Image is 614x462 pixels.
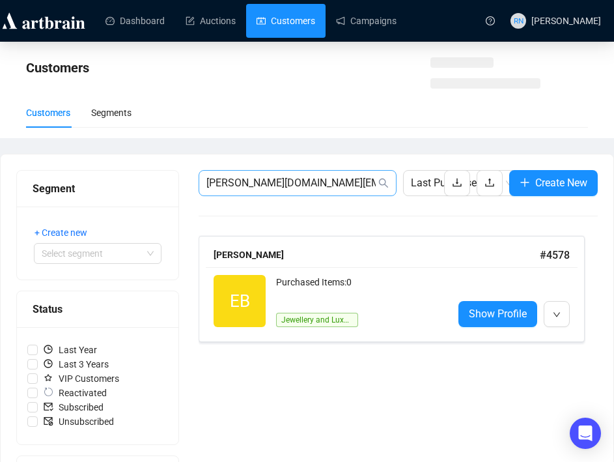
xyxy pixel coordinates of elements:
span: Subscribed [38,400,109,414]
span: Last Purchased [411,171,512,195]
span: plus [520,177,530,188]
span: Show Profile [469,306,527,322]
div: Open Intercom Messenger [570,418,601,449]
span: question-circle [486,16,495,25]
div: Segments [91,106,132,120]
button: + Create new [34,222,98,243]
span: Unsubscribed [38,414,119,429]
div: Purchased Items: 0 [276,275,443,301]
div: Segment [33,180,163,197]
div: Customers [26,106,70,120]
div: [PERSON_NAME] [214,248,540,262]
span: EB [230,288,250,315]
span: Jewellery and Luxury [276,313,358,327]
a: Campaigns [336,4,397,38]
span: Customers [26,60,89,76]
span: RN [513,14,523,27]
div: Status [33,301,163,317]
span: Last Year [38,343,102,357]
span: Create New [535,175,587,191]
button: Create New [509,170,598,196]
span: + Create new [35,225,87,240]
span: Last 3 Years [38,357,114,371]
a: Auctions [186,4,236,38]
input: Search Customer... [206,175,376,191]
span: VIP Customers [38,371,124,386]
a: Customers [257,4,315,38]
span: download [452,177,462,188]
span: upload [484,177,495,188]
span: Reactivated [38,386,112,400]
a: Dashboard [105,4,165,38]
a: Show Profile [458,301,537,327]
span: down [553,311,561,319]
span: # 4578 [540,249,570,261]
span: search [378,178,389,188]
span: [PERSON_NAME] [531,16,601,26]
a: [PERSON_NAME]#4578EBPurchased Items:0Jewellery and LuxuryShow Profile [199,236,598,342]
